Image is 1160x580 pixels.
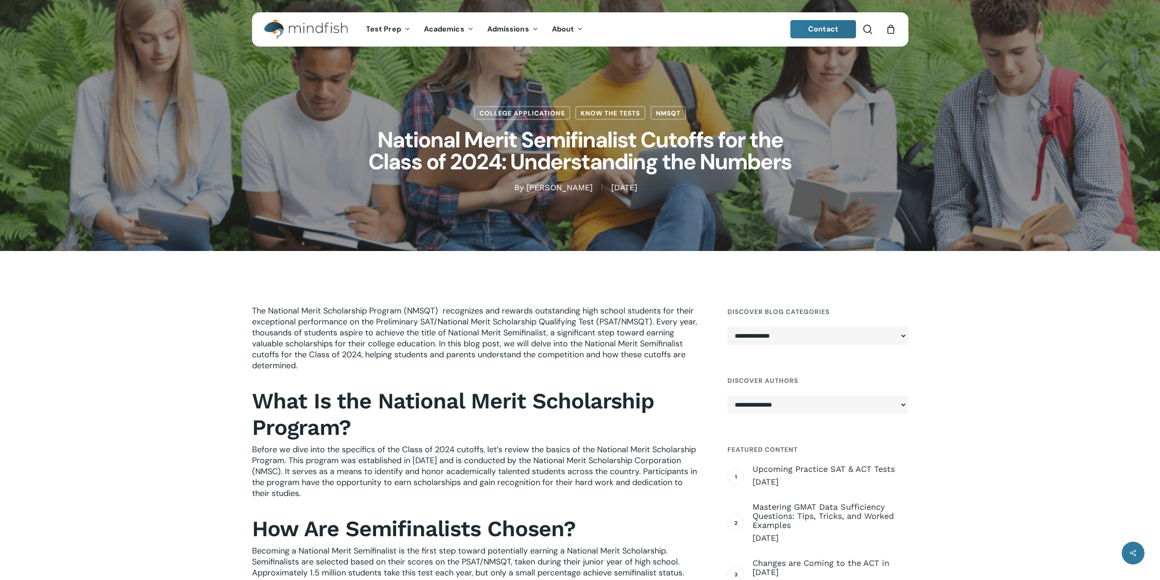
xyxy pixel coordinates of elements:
a: Upcoming Practice SAT & ACT Tests [DATE] [753,465,908,487]
a: NMSQT [650,106,686,120]
h4: Discover Authors [727,372,908,389]
span: Upcoming Practice SAT & ACT Tests [753,465,908,474]
a: Admissions [480,26,545,33]
span: [DATE] [602,184,646,191]
a: College Applications [474,106,570,120]
span: Contact [808,24,838,34]
span: [DATE] [753,476,908,487]
a: Mastering GMAT Data Sufficiency Questions: Tips, Tricks, and Worked Examples [DATE] [753,502,908,543]
span: The National Merit Scholarship Program (NMSQT) recognizes and rewards outstanding high school stu... [252,305,697,371]
a: About [545,26,590,33]
a: [PERSON_NAME] [526,183,593,192]
span: Changes are Coming to the ACT in [DATE] [753,559,908,577]
b: What Is the National Merit Scholarship Program? [252,388,654,440]
span: About [552,24,574,34]
a: Know the Tests [575,106,645,120]
h1: National Merit Semifinalist Cutoffs for the Class of 2024: Understanding the Numbers [352,120,808,182]
a: Academics [417,26,480,33]
span: By [514,184,524,191]
a: Test Prep [359,26,417,33]
span: Academics [424,24,464,34]
b: How Are Semifinalists Chosen? [252,516,576,542]
span: Test Prep [366,24,401,34]
h4: Featured Content [727,441,908,458]
span: Admissions [487,24,529,34]
span: Becoming a National Merit Semifinalist is the first step toward potentially earning a National Me... [252,545,684,578]
nav: Main Menu [359,12,590,47]
header: Main Menu [252,12,908,47]
span: [DATE] [753,533,908,543]
span: Mastering GMAT Data Sufficiency Questions: Tips, Tricks, and Worked Examples [753,502,908,530]
span: Before we dive into the specifics of the Class of 2024 cutoffs, let’s review the basics of the Na... [252,444,697,499]
a: Contact [790,20,856,38]
h4: Discover Blog Categories [727,303,908,320]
